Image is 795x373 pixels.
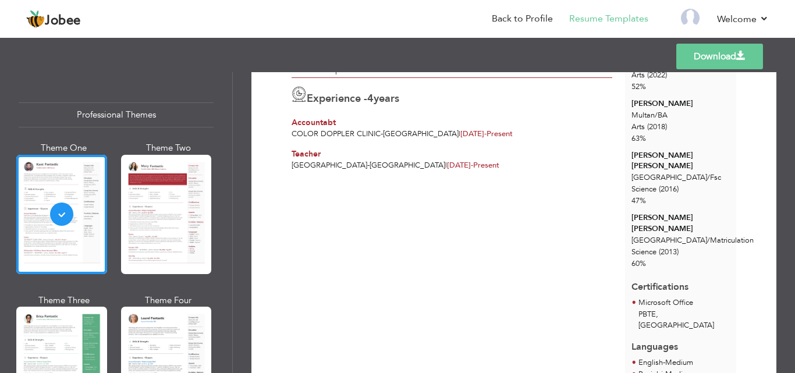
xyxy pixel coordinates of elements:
[123,142,214,154] div: Theme Two
[292,117,336,128] span: Accountabt
[631,212,730,234] div: [PERSON_NAME] [PERSON_NAME]
[19,142,109,154] div: Theme One
[460,129,487,139] span: [DATE]
[631,247,656,257] span: Science
[569,12,648,26] a: Resume Templates
[292,129,381,139] span: Color Doppler Clinic
[631,122,645,132] span: Arts
[638,309,730,332] p: PBTE, [GEOGRAPHIC_DATA]
[647,122,667,132] span: (2018)
[631,184,656,194] span: Science
[484,129,487,139] span: -
[655,110,658,120] span: /
[707,235,710,246] span: /
[631,150,730,172] div: [PERSON_NAME] [PERSON_NAME]
[631,172,721,183] span: [GEOGRAPHIC_DATA] Fsc
[471,160,473,170] span: -
[659,247,679,257] span: (2013)
[676,44,763,69] a: Download
[631,98,730,109] div: [PERSON_NAME]
[631,81,646,92] span: 52%
[631,258,646,269] span: 60%
[631,235,754,246] span: [GEOGRAPHIC_DATA] Matriculation
[647,70,667,80] span: (2022)
[19,294,109,307] div: Theme Three
[19,102,214,127] div: Professional Themes
[447,160,473,170] span: [DATE]
[460,129,513,139] span: Present
[492,12,553,26] a: Back to Profile
[123,294,214,307] div: Theme Four
[370,160,445,170] span: [GEOGRAPHIC_DATA]
[631,133,646,144] span: 63%
[631,332,678,354] span: Languages
[631,70,645,80] span: Arts
[367,160,370,170] span: -
[681,9,700,27] img: Profile Img
[381,129,383,139] span: -
[631,196,646,206] span: 47%
[383,129,459,139] span: [GEOGRAPHIC_DATA]
[638,297,693,308] span: Microsoft Office
[292,148,321,159] span: Teacher
[707,172,710,183] span: /
[638,357,693,369] li: Medium
[292,160,367,170] span: [GEOGRAPHIC_DATA]
[367,91,374,106] span: 4
[367,91,399,106] label: years
[717,12,769,26] a: Welcome
[45,15,81,27] span: Jobee
[459,129,460,139] span: |
[631,110,668,120] span: Multan BA
[663,357,665,368] span: -
[26,10,45,29] img: jobee.io
[26,10,81,29] a: Jobee
[659,184,679,194] span: (2016)
[638,357,663,368] span: English
[307,91,367,106] span: Experience -
[631,272,688,294] span: Certifications
[447,160,499,170] span: Present
[445,160,447,170] span: |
